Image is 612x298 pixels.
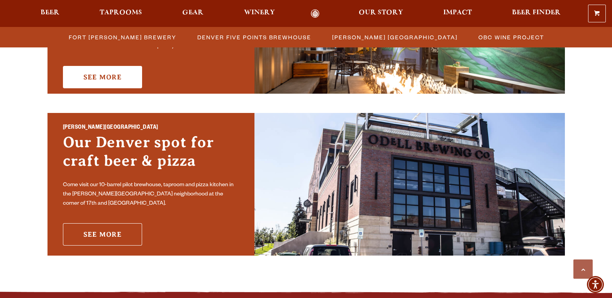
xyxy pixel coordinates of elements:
a: OBC Wine Project [474,32,548,43]
h2: [PERSON_NAME][GEOGRAPHIC_DATA] [63,123,239,133]
img: Sloan’s Lake Brewhouse' [254,113,565,256]
a: Taprooms [95,9,147,18]
span: Our Story [359,10,403,16]
span: Taprooms [100,10,142,16]
a: [PERSON_NAME] [GEOGRAPHIC_DATA] [327,32,461,43]
a: Gear [177,9,209,18]
a: Denver Five Points Brewhouse [193,32,315,43]
span: Beer [41,10,59,16]
span: Winery [244,10,275,16]
h3: Our Denver spot for craft beer & pizza [63,133,239,178]
span: Impact [443,10,472,16]
div: Accessibility Menu [587,276,604,293]
a: Scroll to top [573,259,593,279]
a: Beer [36,9,64,18]
a: Winery [239,9,280,18]
a: Fort [PERSON_NAME] Brewery [64,32,180,43]
span: Denver Five Points Brewhouse [197,32,311,43]
span: OBC Wine Project [478,32,544,43]
a: Odell Home [301,9,330,18]
a: Impact [438,9,477,18]
span: Gear [182,10,203,16]
span: Fort [PERSON_NAME] Brewery [69,32,176,43]
a: See More [63,223,142,246]
a: Our Story [354,9,408,18]
a: See More [63,66,142,88]
a: Beer Finder [507,9,566,18]
span: [PERSON_NAME] [GEOGRAPHIC_DATA] [332,32,458,43]
span: Beer Finder [512,10,561,16]
p: Come visit our 10-barrel pilot brewhouse, taproom and pizza kitchen in the [PERSON_NAME][GEOGRAPH... [63,181,239,209]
